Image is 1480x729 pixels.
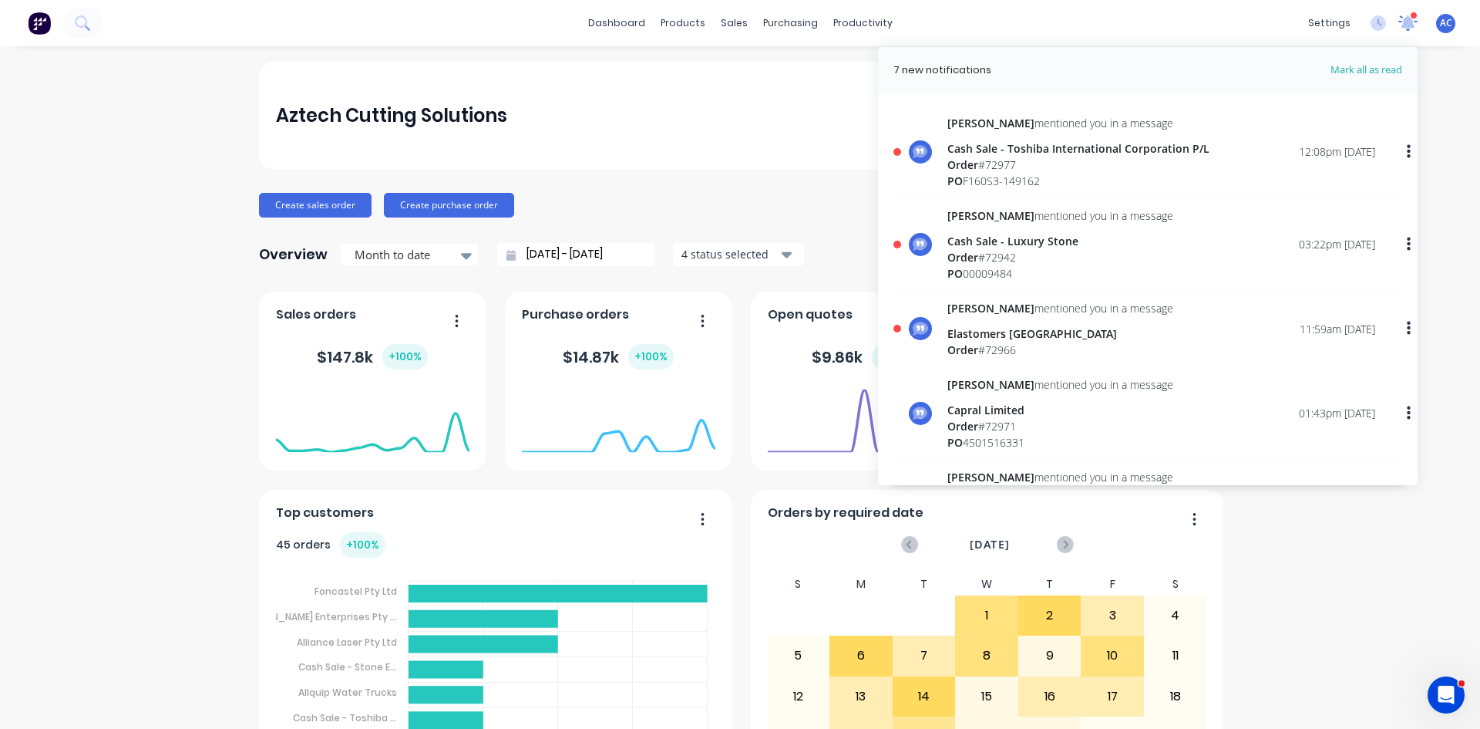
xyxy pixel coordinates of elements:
[1300,12,1358,35] div: settings
[293,711,397,724] tspan: Cash Sale - Toshiba ...
[947,233,1173,249] div: Cash Sale - Luxury Stone
[276,100,507,131] div: Aztech Cutting Solutions
[1019,677,1081,716] div: 16
[1440,16,1452,30] span: AC
[947,300,1173,316] div: mentioned you in a message
[1018,573,1081,596] div: T
[947,326,1173,342] div: Elastomers [GEOGRAPHIC_DATA]
[826,12,900,35] div: productivity
[1019,596,1081,635] div: 2
[681,246,779,262] div: 4 status selected
[259,193,372,218] button: Create sales order
[1299,236,1375,252] div: 03:22pm [DATE]
[947,174,963,188] span: PO
[1081,596,1143,635] div: 3
[947,266,963,281] span: PO
[1145,677,1206,716] div: 18
[947,115,1209,131] div: mentioned you in a message
[947,265,1173,282] div: 00009484
[28,12,51,35] img: Factory
[713,12,755,35] div: sales
[276,532,385,558] div: 45 orders
[1145,596,1206,635] div: 4
[947,343,978,357] span: Order
[1081,573,1144,596] div: F
[1145,636,1206,675] div: 11
[947,418,1173,434] div: # 72971
[580,12,653,35] a: dashboard
[947,208,1034,223] span: [PERSON_NAME]
[893,677,955,716] div: 14
[1428,677,1465,714] iframe: Intercom live chat
[956,596,1017,635] div: 1
[947,250,978,265] span: Order
[947,469,1173,485] div: mentioned you in a message
[947,208,1173,224] div: mentioned you in a message
[947,157,1209,173] div: # 72977
[947,140,1209,157] div: Cash Sale - Toshiba International Corporation P/L
[970,536,1010,553] span: [DATE]
[673,243,804,266] button: 4 status selected
[298,660,397,673] tspan: Cash Sale - Stone E...
[947,377,1034,392] span: [PERSON_NAME]
[947,342,1173,358] div: # 72966
[947,116,1034,130] span: [PERSON_NAME]
[956,677,1017,716] div: 15
[240,610,397,623] tspan: [PERSON_NAME] Enterprises Pty ...
[522,305,629,324] span: Purchase orders
[947,435,963,450] span: PO
[955,573,1018,596] div: W
[340,532,385,558] div: + 100 %
[893,636,955,675] div: 7
[947,301,1034,316] span: [PERSON_NAME]
[893,62,991,78] div: 7 new notifications
[297,635,397,648] tspan: Alliance Laser Pty Ltd
[563,344,674,370] div: $ 14.87k
[768,305,853,324] span: Open quotes
[1275,62,1402,78] span: Mark all as read
[1299,143,1375,160] div: 12:08pm [DATE]
[317,344,428,370] div: $ 147.8k
[1081,636,1143,675] div: 10
[893,573,956,596] div: T
[1081,677,1143,716] div: 17
[1299,405,1375,421] div: 01:43pm [DATE]
[384,193,514,218] button: Create purchase order
[1019,636,1081,675] div: 9
[829,573,893,596] div: M
[947,470,1034,484] span: [PERSON_NAME]
[314,585,397,598] tspan: Foncastel Pty Ltd
[947,376,1173,393] div: mentioned you in a message
[947,173,1209,189] div: F160S3-149162
[947,434,1173,451] div: 4501516331
[653,12,713,35] div: products
[947,419,978,434] span: Order
[812,344,917,370] div: $ 9.86k
[276,305,356,324] span: Sales orders
[830,677,892,716] div: 13
[298,686,397,699] tspan: Allquip Water Trucks
[1144,573,1207,596] div: S
[259,239,328,270] div: Overview
[830,636,892,675] div: 6
[872,344,917,370] div: + 100 %
[768,636,829,675] div: 5
[947,157,978,172] span: Order
[947,249,1173,265] div: # 72942
[767,573,830,596] div: S
[956,636,1017,675] div: 8
[628,344,674,370] div: + 100 %
[755,12,826,35] div: purchasing
[768,677,829,716] div: 12
[1300,321,1375,337] div: 11:59am [DATE]
[947,402,1173,418] div: Capral Limited
[382,344,428,370] div: + 100 %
